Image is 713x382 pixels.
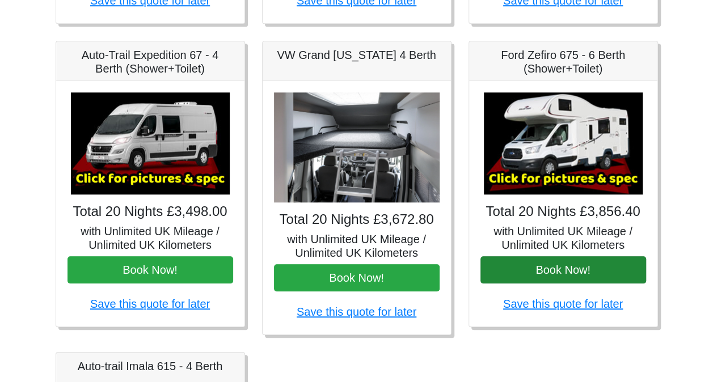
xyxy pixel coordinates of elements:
h4: Total 20 Nights £3,672.80 [274,211,440,228]
h5: with Unlimited UK Mileage / Unlimited UK Kilometers [274,232,440,260]
h4: Total 20 Nights £3,856.40 [480,203,646,220]
h5: with Unlimited UK Mileage / Unlimited UK Kilometers [67,224,233,252]
img: Ford Zefiro 675 - 6 Berth (Shower+Toilet) [484,92,643,194]
a: Save this quote for later [90,298,210,310]
a: Save this quote for later [503,298,623,310]
img: VW Grand California 4 Berth [274,92,440,203]
h5: VW Grand [US_STATE] 4 Berth [274,48,440,62]
button: Book Now! [274,264,440,291]
h5: Auto-trail Imala 615 - 4 Berth [67,359,233,373]
button: Book Now! [67,256,233,283]
a: Save this quote for later [297,305,416,318]
img: Auto-Trail Expedition 67 - 4 Berth (Shower+Toilet) [71,92,230,194]
button: Book Now! [480,256,646,283]
h4: Total 20 Nights £3,498.00 [67,203,233,220]
h5: Auto-Trail Expedition 67 - 4 Berth (Shower+Toilet) [67,48,233,75]
h5: Ford Zefiro 675 - 6 Berth (Shower+Toilet) [480,48,646,75]
h5: with Unlimited UK Mileage / Unlimited UK Kilometers [480,224,646,252]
